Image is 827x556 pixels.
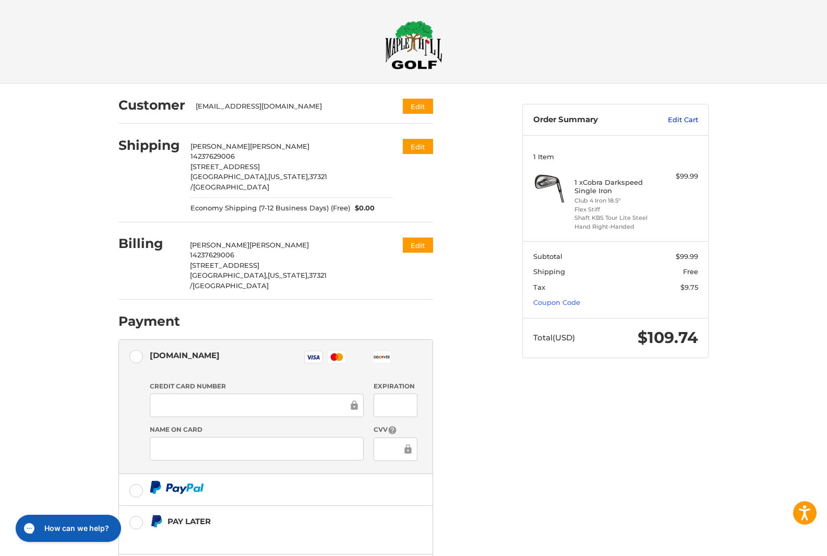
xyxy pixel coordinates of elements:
[683,267,698,276] span: Free
[574,214,654,222] li: Shaft KBS Tour Lite Steel
[150,425,364,434] label: Name on Card
[190,261,259,269] span: [STREET_ADDRESS]
[574,205,654,214] li: Flex Stiff
[190,271,268,279] span: [GEOGRAPHIC_DATA],
[167,513,367,530] div: Pay Later
[403,238,433,253] button: Edit
[574,178,654,195] h4: 1 x Cobra Darkspeed Single Iron
[193,281,269,290] span: [GEOGRAPHIC_DATA]
[374,382,417,391] label: Expiration
[190,172,268,181] span: [GEOGRAPHIC_DATA],
[190,241,249,249] span: [PERSON_NAME]
[403,139,433,154] button: Edit
[638,328,698,347] span: $109.74
[150,382,364,391] label: Credit Card Number
[574,196,654,205] li: Club 4 Iron 18.5°
[657,171,698,182] div: $99.99
[250,142,309,150] span: [PERSON_NAME]
[150,347,220,364] div: [DOMAIN_NAME]
[190,152,235,160] span: 14237629006
[118,137,180,153] h2: Shipping
[533,152,698,161] h3: 1 Item
[118,313,180,329] h2: Payment
[190,142,250,150] span: [PERSON_NAME]
[196,101,383,112] div: [EMAIL_ADDRESS][DOMAIN_NAME]
[190,172,327,191] span: 37321 /
[190,162,260,171] span: [STREET_ADDRESS]
[118,97,185,113] h2: Customer
[533,115,645,125] h3: Order Summary
[645,115,698,125] a: Edit Cart
[533,283,545,291] span: Tax
[268,271,309,279] span: [US_STATE],
[533,333,575,342] span: Total (USD)
[268,172,309,181] span: [US_STATE],
[190,271,327,290] span: 37321 /
[533,252,562,261] span: Subtotal
[574,222,654,231] li: Hand Right-Handed
[150,515,163,528] img: Pay Later icon
[374,425,417,435] label: CVV
[533,267,565,276] span: Shipping
[10,511,124,546] iframe: Gorgias live chat messenger
[150,481,204,494] img: PayPal icon
[150,532,368,541] iframe: PayPal Message 1
[249,241,309,249] span: [PERSON_NAME]
[193,183,269,191] span: [GEOGRAPHIC_DATA]
[190,251,234,259] span: 14237629006
[676,252,698,261] span: $99.99
[350,203,375,214] span: $0.00
[118,235,179,252] h2: Billing
[385,20,442,69] img: Maple Hill Golf
[403,99,433,114] button: Edit
[680,283,698,291] span: $9.75
[533,298,580,306] a: Coupon Code
[190,203,350,214] span: Economy Shipping (7-12 Business Days) (Free)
